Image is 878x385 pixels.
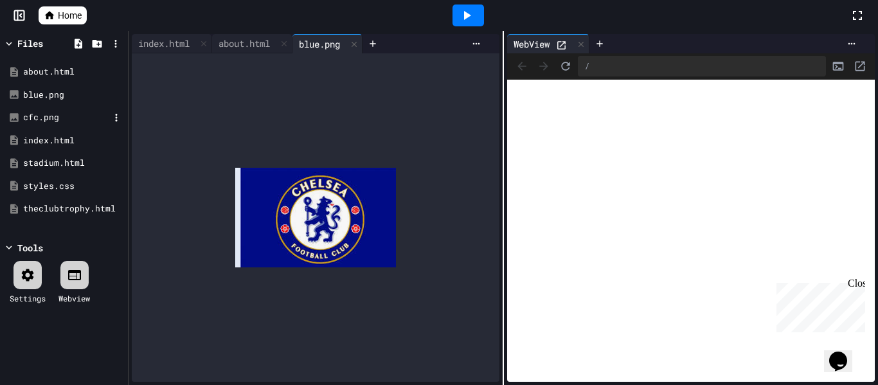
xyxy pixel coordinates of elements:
span: Home [58,9,82,22]
div: blue.png [292,34,363,53]
span: Forward [534,57,553,76]
div: about.html [212,37,276,50]
div: styles.css [23,180,123,193]
div: WebView [507,34,589,53]
button: Console [829,57,848,76]
div: about.html [212,34,292,53]
iframe: chat widget [824,334,865,372]
div: Chat with us now!Close [5,5,89,82]
div: about.html [23,66,123,78]
div: index.html [132,37,196,50]
iframe: chat widget [771,278,865,332]
div: WebView [507,37,556,51]
div: / [578,56,826,76]
div: theclubtrophy.html [23,202,123,215]
img: IUtZ5AAAABklEQVQDAFBaYezJHjsfAAAAAElFTkSuQmCC [235,168,396,267]
span: Back [512,57,532,76]
div: Tools [17,241,43,255]
div: blue.png [23,89,123,102]
button: Open in new tab [850,57,870,76]
iframe: Web Preview [507,80,875,382]
button: Refresh [556,57,575,76]
div: stadium.html [23,157,123,170]
div: index.html [23,134,123,147]
div: index.html [132,34,212,53]
div: Files [17,37,43,50]
div: blue.png [292,37,346,51]
div: Webview [58,292,90,304]
div: Settings [10,292,46,304]
div: cfc.png [23,111,109,124]
a: Home [39,6,87,24]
